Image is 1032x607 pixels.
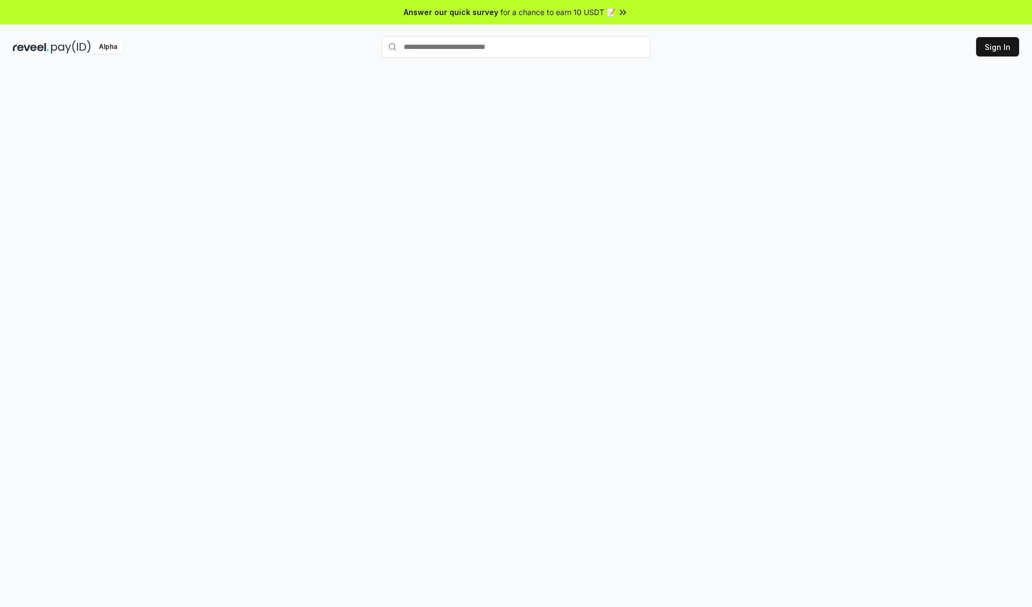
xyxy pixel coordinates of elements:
div: Alpha [93,40,123,54]
span: Answer our quick survey [404,6,498,18]
img: reveel_dark [13,40,49,54]
span: for a chance to earn 10 USDT 📝 [500,6,615,18]
img: pay_id [51,40,91,54]
button: Sign In [976,37,1019,56]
